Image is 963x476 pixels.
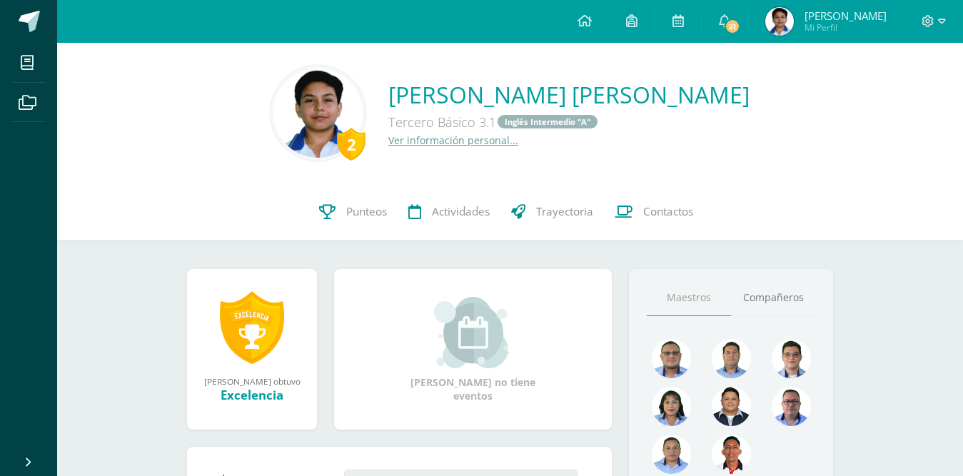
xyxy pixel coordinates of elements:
[712,435,751,474] img: 89a3ce4a01dc90e46980c51de3177516.png
[772,387,811,426] img: 30ea9b988cec0d4945cca02c4e803e5a.png
[346,204,387,219] span: Punteos
[712,339,751,378] img: 2ac039123ac5bd71a02663c3aa063ac8.png
[273,69,363,158] img: 5f45b1dba1b1c1459956a6762c3541ff.png
[434,297,512,368] img: event_small.png
[765,7,794,36] img: 452d9399ecf0c226dbb8f62f46ba9456.png
[388,110,750,133] div: Tercero Básico 3.1
[536,204,593,219] span: Trayectoria
[308,183,398,240] a: Punteos
[604,183,704,240] a: Contactos
[805,9,887,23] span: [PERSON_NAME]
[652,435,691,474] img: 2efff582389d69505e60b50fc6d5bd41.png
[725,19,740,34] span: 21
[201,387,303,403] div: Excelencia
[647,280,731,316] a: Maestros
[201,375,303,387] div: [PERSON_NAME] obtuvo
[712,387,751,426] img: eccc7a2d5da755eac5968f4df6463713.png
[652,387,691,426] img: 371adb901e00c108b455316ee4864f9b.png
[402,297,545,402] div: [PERSON_NAME] no tiene eventos
[432,204,490,219] span: Actividades
[772,339,811,378] img: 6e6edff8e5b1d60e1b79b3df59dca1c4.png
[643,204,693,219] span: Contactos
[388,133,518,147] a: Ver información personal...
[731,280,815,316] a: Compañeros
[388,79,750,110] a: [PERSON_NAME] [PERSON_NAME]
[500,183,604,240] a: Trayectoria
[805,21,887,34] span: Mi Perfil
[652,339,691,378] img: 99962f3fa423c9b8099341731b303440.png
[498,115,598,128] a: Inglés Intermedio "A"
[398,183,500,240] a: Actividades
[337,128,365,161] div: 2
